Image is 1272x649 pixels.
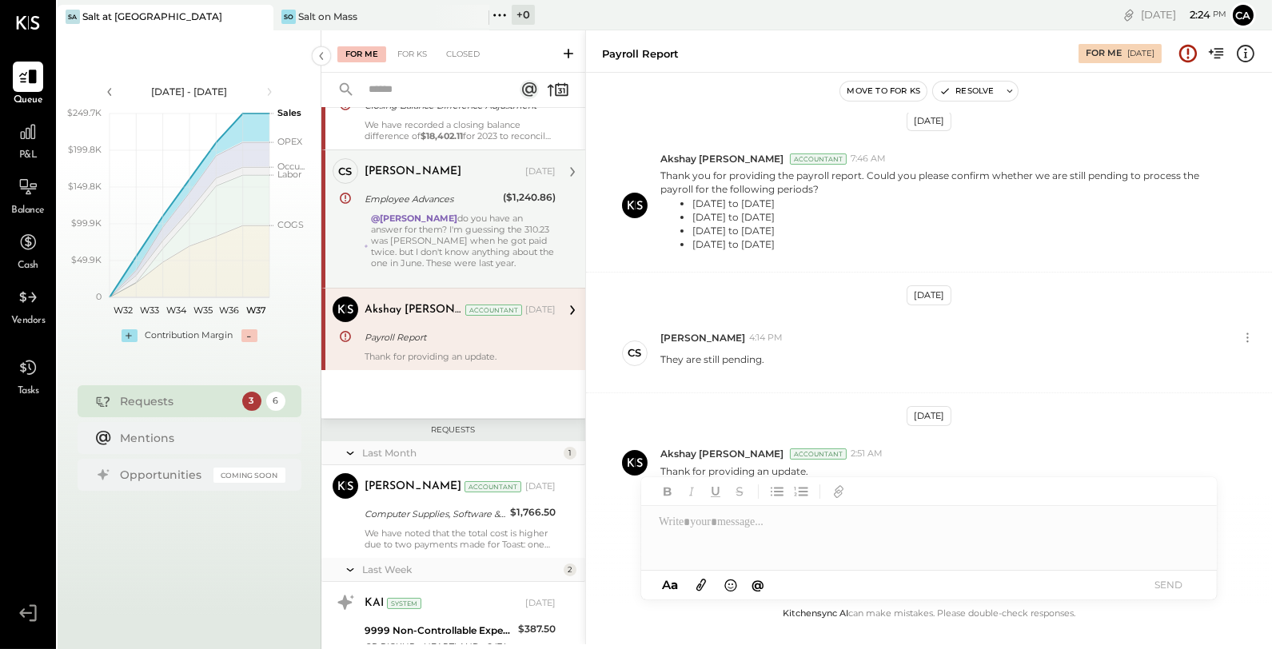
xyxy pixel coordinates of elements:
div: + 0 [512,5,535,25]
a: Tasks [1,352,55,399]
span: 7:46 AM [851,153,886,165]
div: [DATE] [907,111,951,131]
div: [DATE] [525,304,556,317]
div: Requests [121,393,234,409]
p: Thank for providing an update. [660,464,808,478]
div: Employee Advances [365,191,498,207]
div: [DATE] - [DATE] [122,85,257,98]
div: $387.50 [518,621,556,637]
div: [PERSON_NAME] [365,164,461,180]
strong: $18,402.11 [421,130,463,141]
button: Strikethrough [729,481,750,502]
text: W37 [245,305,265,316]
div: do you have an answer for them? I'm guessing the 310.23 was [PERSON_NAME] when he got paid twice.... [371,213,556,280]
text: 0 [96,291,102,302]
p: They are still pending. [660,352,764,380]
div: 9999 Non-Controllable Expenses:Other Income and Expenses:To Be Classified P&L [365,623,513,639]
li: [DATE] to [DATE] [692,224,1230,237]
button: Underline [705,481,726,502]
button: Move to for ks [840,82,927,101]
div: 6 [266,392,285,411]
div: Opportunities [121,467,205,483]
div: + [122,329,138,342]
button: Italic [681,481,702,502]
strong: @[PERSON_NAME] [371,213,457,224]
text: W32 [113,305,132,316]
div: Salt at [GEOGRAPHIC_DATA] [82,10,222,23]
div: Akshay [PERSON_NAME] [365,302,462,318]
span: Queue [14,94,43,108]
div: Thank for providing an update. [365,351,556,362]
text: $99.9K [71,217,102,229]
text: W34 [165,305,186,316]
text: $249.7K [67,107,102,118]
div: [DATE] [907,285,951,305]
div: [DATE] [525,597,556,610]
div: 1 [564,447,576,460]
text: $149.8K [68,181,102,192]
div: Coming Soon [213,468,285,483]
div: Requests [329,424,577,436]
div: Sa [66,10,80,24]
button: Aa [657,576,683,594]
a: Balance [1,172,55,218]
div: copy link [1121,6,1137,23]
div: [DATE] [1141,7,1226,22]
text: Labor [277,169,301,180]
li: [DATE] to [DATE] [692,210,1230,224]
text: W35 [193,305,212,316]
div: 3 [242,392,261,411]
a: Cash [1,227,55,273]
div: $1,766.50 [510,504,556,520]
div: Last Month [362,446,560,460]
span: Akshay [PERSON_NAME] [660,152,784,165]
div: We have recorded a closing balance difference of for 2023 to reconcile the bank statement for [PE... [365,119,556,141]
div: For KS [389,46,435,62]
a: Vendors [1,282,55,328]
div: Closed [438,46,488,62]
span: 4:14 PM [749,332,783,344]
div: [DATE] [525,480,556,493]
text: Occu... [277,161,305,172]
div: [DATE] [525,165,556,178]
span: [PERSON_NAME] [660,331,745,344]
div: [DATE] [1127,48,1154,59]
div: For Me [337,46,386,62]
span: a [671,577,678,592]
a: P&L [1,117,55,163]
button: @ [747,575,769,595]
text: Sales [277,107,301,118]
span: 2:51 AM [851,448,883,460]
text: OPEX [277,136,303,147]
text: $49.9K [71,254,102,265]
div: Salt on Mass [298,10,357,23]
span: Cash [18,259,38,273]
p: Thank you for providing the payroll report. Could you please confirm whether we are still pending... [660,169,1230,259]
div: We have noted that the total cost is higher due to two payments made for Toast: one for and the o... [365,528,556,550]
button: Add URL [828,481,849,502]
div: System [387,598,421,609]
li: [DATE] to [DATE] [692,197,1230,210]
div: - [241,329,257,342]
span: @ [752,577,764,592]
text: $199.8K [68,144,102,155]
div: Accountant [465,481,521,492]
div: Computer Supplies, Software & IT [365,506,505,522]
div: ($1,240.86) [503,189,556,205]
text: W33 [140,305,159,316]
text: W36 [219,305,239,316]
div: Accountant [465,305,522,316]
div: Accountant [790,153,847,165]
div: CS [628,345,642,360]
div: [PERSON_NAME] [365,479,461,495]
div: 2 [564,563,576,576]
span: P&L [19,149,38,163]
div: Contribution Margin [146,329,233,342]
span: Tasks [18,384,39,399]
button: SEND [1137,574,1201,595]
div: CS [339,164,353,179]
li: [DATE] to [DATE] [692,237,1230,251]
div: [DATE] [907,406,951,426]
span: Vendors [11,314,46,328]
span: Balance [11,204,45,218]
